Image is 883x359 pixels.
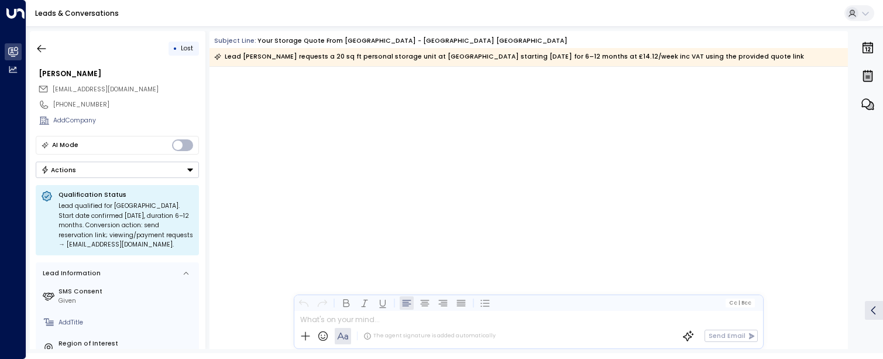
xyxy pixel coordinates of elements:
[181,44,193,53] span: Lost
[59,201,194,250] div: Lead qualified for [GEOGRAPHIC_DATA]. Start date confirmed [DATE], duration 6–12 months. Conversi...
[41,166,77,174] div: Actions
[59,296,195,306] div: Given
[40,269,101,278] div: Lead Information
[36,162,199,178] div: Button group with a nested menu
[363,332,496,340] div: The agent signature is added automatically
[315,296,329,310] button: Redo
[53,100,199,110] div: [PHONE_NUMBER]
[59,318,195,327] div: AddTitle
[53,116,199,125] div: AddCompany
[36,162,199,178] button: Actions
[214,36,256,45] span: Subject Line:
[173,40,177,56] div: •
[59,348,195,358] div: [GEOGRAPHIC_DATA]
[52,139,78,151] div: AI Mode
[729,300,751,306] span: Cc Bcc
[214,51,804,63] div: Lead [PERSON_NAME] requests a 20 sq ft personal storage unit at [GEOGRAPHIC_DATA] starting [DATE]...
[297,296,311,310] button: Undo
[39,69,199,79] div: [PERSON_NAME]
[53,85,159,94] span: nigelblack85@gmail.com
[53,85,159,94] span: [EMAIL_ADDRESS][DOMAIN_NAME]
[59,339,195,348] label: Region of Interest
[738,300,740,306] span: |
[726,299,755,307] button: Cc|Bcc
[257,36,568,46] div: Your storage quote from [GEOGRAPHIC_DATA] - [GEOGRAPHIC_DATA] [GEOGRAPHIC_DATA]
[35,8,119,18] a: Leads & Conversations
[59,190,194,199] p: Qualification Status
[59,287,195,296] label: SMS Consent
